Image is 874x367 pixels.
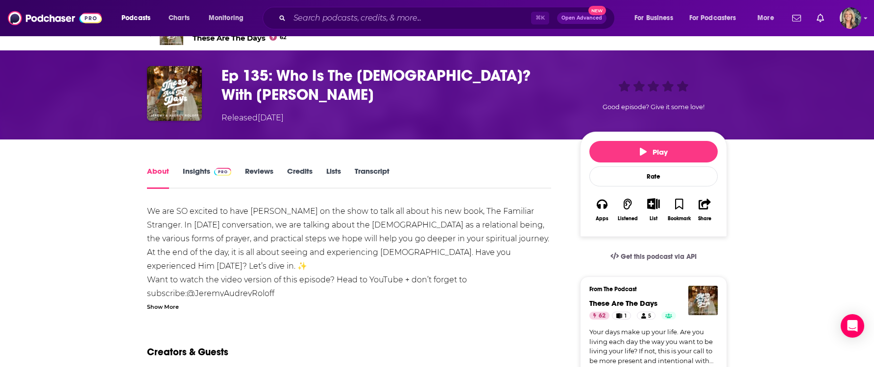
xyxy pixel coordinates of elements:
a: 5 [637,312,655,320]
span: ⌘ K [531,12,549,24]
a: Your days make up your life. Are you living each day the way you want to be living your life? If ... [589,327,718,366]
span: Open Advanced [561,16,602,21]
button: open menu [115,10,163,26]
a: Transcript [355,166,389,189]
a: These Are The Days [589,298,657,308]
div: List [650,215,657,222]
a: About [147,166,169,189]
div: Listened [618,216,638,222]
img: These Are The Days [688,286,718,315]
span: Good episode? Give it some love! [603,103,704,111]
a: Reviews [245,166,273,189]
a: 62 [589,312,609,320]
button: open menu [202,10,256,26]
h3: From The Podcast [589,286,710,293]
a: @JeremyAudreyRoloff [187,289,274,298]
button: Show More Button [643,198,663,209]
h2: Creators & Guests [147,346,228,358]
a: Charts [162,10,195,26]
img: User Profile [840,7,861,29]
span: 62 [280,35,287,40]
input: Search podcasts, credits, & more... [290,10,531,26]
div: Show More ButtonList [641,192,666,228]
div: Released [DATE] [221,112,284,124]
img: Podchaser - Follow, Share and Rate Podcasts [8,9,102,27]
span: New [588,6,606,15]
span: Monitoring [209,11,243,25]
button: Open AdvancedNew [557,12,607,24]
div: Open Intercom Messenger [841,314,864,338]
button: Share [692,192,718,228]
h1: Ep 135: Who Is The Holy Spirit? With Tyler Staton [221,66,564,104]
div: Search podcasts, credits, & more... [272,7,624,29]
span: 5 [648,311,651,321]
button: open menu [628,10,685,26]
div: Rate [589,166,718,186]
div: Apps [596,216,608,222]
button: Listened [615,192,640,228]
button: open menu [751,10,786,26]
a: Get this podcast via API [603,245,704,269]
button: Play [589,141,718,162]
a: 1 [612,312,631,320]
span: For Podcasters [689,11,736,25]
button: Bookmark [666,192,692,228]
div: Bookmark [668,216,691,222]
span: These Are The Days [193,33,287,43]
a: Show notifications dropdown [788,10,805,26]
span: For Business [634,11,673,25]
a: Lists [326,166,341,189]
a: Credits [287,166,313,189]
span: More [757,11,774,25]
button: open menu [683,10,751,26]
img: Podchaser Pro [214,168,231,176]
img: Ep 135: Who Is The Holy Spirit? With Tyler Staton [147,66,202,121]
a: Show notifications dropdown [813,10,828,26]
span: Podcasts [121,11,150,25]
span: Charts [169,11,190,25]
div: Share [698,216,711,222]
span: Play [640,147,668,157]
button: Show profile menu [840,7,861,29]
span: Logged in as lisa.beech [840,7,861,29]
button: Apps [589,192,615,228]
span: 62 [599,311,606,321]
span: Get this podcast via API [621,252,697,261]
span: 1 [625,311,627,321]
a: InsightsPodchaser Pro [183,166,231,189]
